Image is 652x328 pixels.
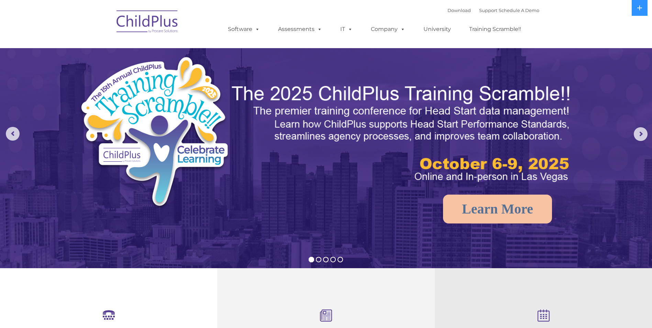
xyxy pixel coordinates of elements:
[447,8,471,13] a: Download
[462,22,528,36] a: Training Scramble!!
[443,195,552,223] a: Learn More
[447,8,539,13] font: |
[364,22,412,36] a: Company
[479,8,497,13] a: Support
[417,22,458,36] a: University
[271,22,329,36] a: Assessments
[221,22,267,36] a: Software
[113,6,182,40] img: ChildPlus by Procare Solutions
[333,22,360,36] a: IT
[499,8,539,13] a: Schedule A Demo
